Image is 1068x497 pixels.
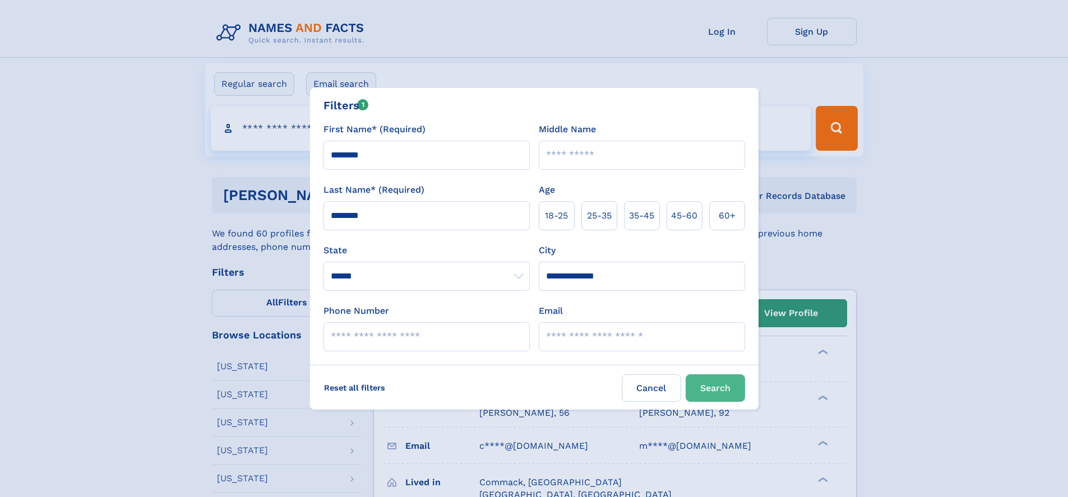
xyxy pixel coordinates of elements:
[539,304,563,318] label: Email
[587,209,612,222] span: 25‑35
[323,244,530,257] label: State
[686,374,745,402] button: Search
[323,304,389,318] label: Phone Number
[317,374,392,401] label: Reset all filters
[545,209,568,222] span: 18‑25
[539,123,596,136] label: Middle Name
[719,209,736,222] span: 60+
[622,374,681,402] label: Cancel
[671,209,697,222] span: 45‑60
[539,183,555,197] label: Age
[323,123,426,136] label: First Name* (Required)
[539,244,556,257] label: City
[323,183,424,197] label: Last Name* (Required)
[323,97,369,114] div: Filters
[629,209,654,222] span: 35‑45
